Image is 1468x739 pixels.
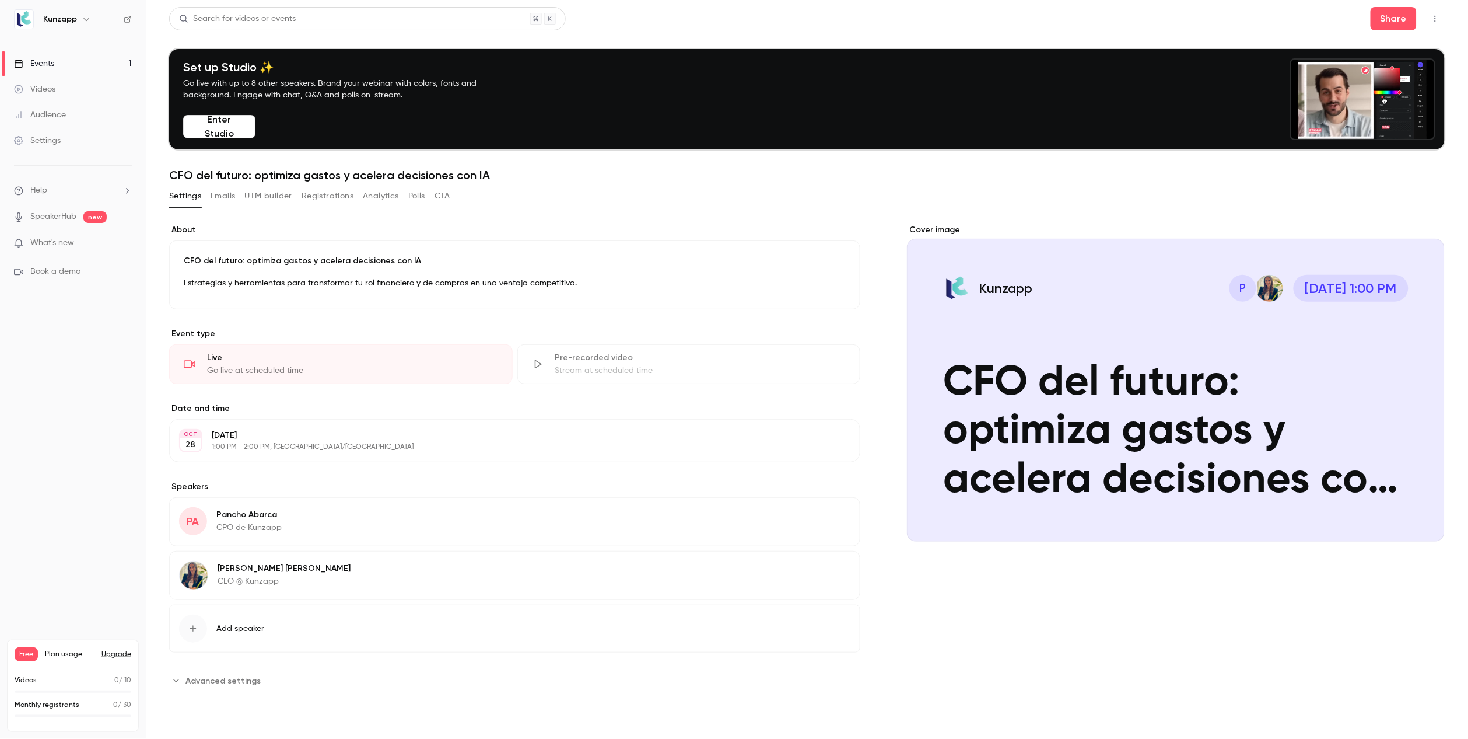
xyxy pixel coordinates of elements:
[555,365,846,377] div: Stream at scheduled time
[179,13,296,25] div: Search for videos or events
[169,187,201,205] button: Settings
[183,78,504,101] p: Go live with up to 8 other speakers. Brand your webinar with colors, fonts and background. Engage...
[216,623,264,635] span: Add speaker
[30,266,80,278] span: Book a demo
[169,328,860,340] p: Event type
[114,675,131,686] p: / 10
[169,224,860,236] label: About
[30,237,74,249] span: What's new
[113,700,131,710] p: / 30
[14,184,132,197] li: help-dropdown-opener
[555,352,846,364] div: Pre-recorded video
[30,184,47,197] span: Help
[14,58,54,69] div: Events
[435,187,450,205] button: CTA
[180,562,208,590] img: Laura Del Castillo
[187,514,199,529] span: PA
[101,650,131,659] button: Upgrade
[14,109,66,121] div: Audience
[408,187,425,205] button: Polls
[169,671,268,690] button: Advanced settings
[1371,7,1417,30] button: Share
[216,509,282,521] p: Pancho Abarca
[183,115,255,138] button: Enter Studio
[14,135,61,147] div: Settings
[184,276,846,290] p: Estrategias y herramientas para transformar tu rol financiero y de compras en una ventaja competi...
[212,430,798,441] p: [DATE]
[180,430,201,438] div: OCT
[183,60,504,74] h4: Set up Studio ✨
[302,187,353,205] button: Registrations
[363,187,399,205] button: Analytics
[211,187,235,205] button: Emails
[184,255,846,267] p: CFO del futuro: optimiza gastos y acelera decisiones con IA
[14,83,55,95] div: Videos
[212,442,798,452] p: 1:00 PM - 2:00 PM, [GEOGRAPHIC_DATA]/[GEOGRAPHIC_DATA]
[15,700,79,710] p: Monthly registrants
[245,187,292,205] button: UTM builder
[169,481,860,493] label: Speakers
[114,677,119,684] span: 0
[207,365,498,377] div: Go live at scheduled time
[169,497,860,546] div: PAPancho AbarcaCPO de Kunzapp
[185,675,261,687] span: Advanced settings
[45,650,94,659] span: Plan usage
[207,352,498,364] div: Live
[118,238,132,249] iframe: Noticeable Trigger
[43,13,77,25] h6: Kunzapp
[218,576,351,587] p: CEO @ Kunzapp
[15,10,33,29] img: Kunzapp
[15,647,38,661] span: Free
[169,605,860,653] button: Add speaker
[83,211,107,223] span: new
[169,551,860,600] div: Laura Del Castillo[PERSON_NAME] [PERSON_NAME]CEO @ Kunzapp
[216,522,282,534] p: CPO de Kunzapp
[113,702,118,709] span: 0
[907,224,1445,542] section: Cover image
[517,344,861,384] div: Pre-recorded videoStream at scheduled time
[907,224,1445,236] label: Cover image
[218,563,351,574] p: [PERSON_NAME] [PERSON_NAME]
[169,344,513,384] div: LiveGo live at scheduled time
[186,439,196,451] p: 28
[15,675,37,686] p: Videos
[30,211,76,223] a: SpeakerHub
[169,671,860,690] section: Advanced settings
[169,403,860,414] label: Date and time
[169,168,1445,182] h1: CFO del futuro: optimiza gastos y acelera decisiones con IA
